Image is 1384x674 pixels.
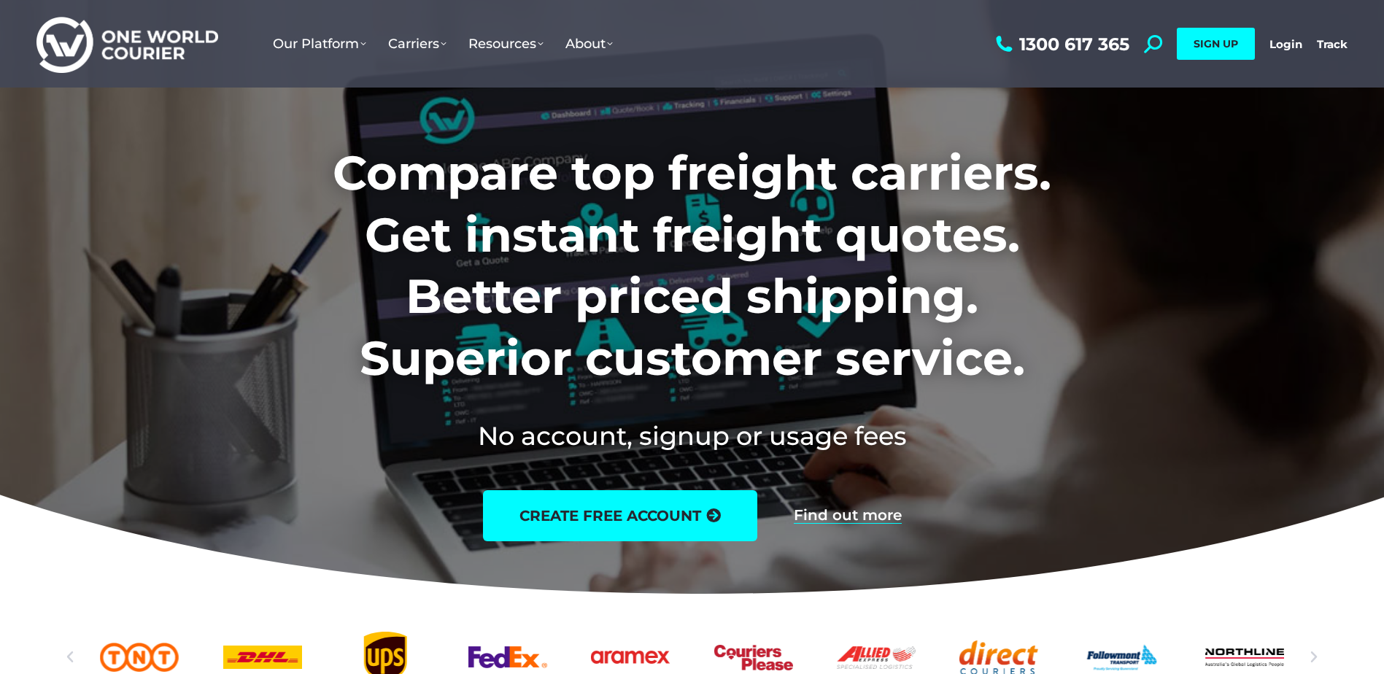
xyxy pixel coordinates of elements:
span: Our Platform [273,36,366,52]
a: 1300 617 365 [992,35,1129,53]
a: Resources [457,21,554,66]
span: Carriers [388,36,446,52]
img: One World Courier [36,15,218,74]
a: About [554,21,624,66]
span: Resources [468,36,544,52]
a: Find out more [794,508,902,524]
a: Our Platform [262,21,377,66]
a: create free account [483,490,757,541]
span: About [565,36,613,52]
h1: Compare top freight carriers. Get instant freight quotes. Better priced shipping. Superior custom... [236,142,1148,389]
a: Carriers [377,21,457,66]
a: SIGN UP [1177,28,1255,60]
span: SIGN UP [1194,37,1238,50]
a: Login [1269,37,1302,51]
h2: No account, signup or usage fees [236,418,1148,454]
a: Track [1317,37,1348,51]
